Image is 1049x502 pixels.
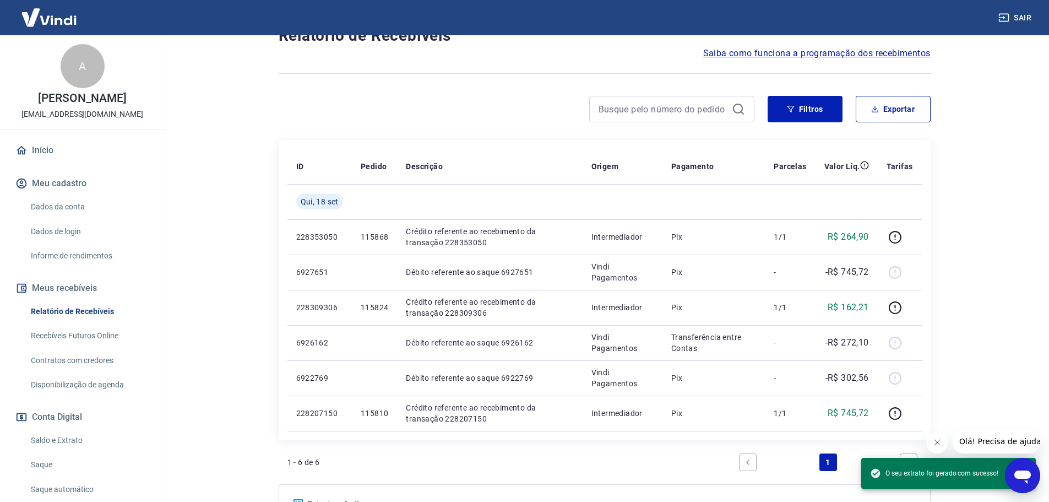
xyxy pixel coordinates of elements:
[591,261,654,283] p: Vindi Pagamentos
[406,373,573,384] p: Débito referente ao saque 6922769
[26,374,151,396] a: Disponibilização de agenda
[996,8,1036,28] button: Sair
[301,196,339,207] span: Qui, 18 set
[828,407,869,420] p: R$ 745,72
[21,109,143,120] p: [EMAIL_ADDRESS][DOMAIN_NAME]
[774,267,806,278] p: -
[296,337,343,348] p: 6926162
[26,349,151,372] a: Contratos com credores
[828,230,869,244] p: R$ 264,90
[406,402,573,424] p: Crédito referente ao recebimento da transação 228207150
[26,300,151,323] a: Relatório de Recebíveis
[406,296,573,319] p: Crédito referente ao recebimento da transação 228309306
[296,408,343,419] p: 228207150
[26,325,151,347] a: Recebíveis Futuros Online
[739,454,757,471] a: Previous page
[819,454,837,471] a: Page 1 is your current page
[26,245,151,267] a: Informe de rendimentos
[768,96,843,122] button: Filtros
[591,231,654,242] p: Intermediador
[671,161,714,172] p: Pagamento
[926,431,948,454] iframe: Fechar mensagem
[296,373,343,384] p: 6922769
[13,171,151,196] button: Meu cadastro
[825,371,869,385] p: -R$ 302,56
[900,454,917,471] a: Next page
[774,161,806,172] p: Parcelas
[1005,458,1040,493] iframe: Botão para abrir a janela de mensagens
[26,220,151,243] a: Dados de login
[774,231,806,242] p: 1/1
[671,302,757,313] p: Pix
[296,231,343,242] p: 228353050
[287,457,320,468] p: 1 - 6 de 6
[26,454,151,476] a: Saque
[856,96,931,122] button: Exportar
[591,302,654,313] p: Intermediador
[671,332,757,354] p: Transferência entre Contas
[953,429,1040,454] iframe: Mensagem da empresa
[591,161,618,172] p: Origem
[671,267,757,278] p: Pix
[591,367,654,389] p: Vindi Pagamentos
[13,138,151,163] a: Início
[671,373,757,384] p: Pix
[591,332,654,354] p: Vindi Pagamentos
[774,408,806,419] p: 1/1
[296,267,343,278] p: 6927651
[406,161,443,172] p: Descrição
[13,405,151,429] button: Conta Digital
[671,408,757,419] p: Pix
[26,429,151,452] a: Saldo e Extrato
[599,101,727,117] input: Busque pelo número do pedido
[361,161,387,172] p: Pedido
[887,161,913,172] p: Tarifas
[13,1,85,34] img: Vindi
[774,302,806,313] p: 1/1
[774,373,806,384] p: -
[296,302,343,313] p: 228309306
[735,449,922,476] ul: Pagination
[824,161,860,172] p: Valor Líq.
[774,337,806,348] p: -
[361,302,388,313] p: 115824
[703,47,931,60] a: Saiba como funciona a programação dos recebimentos
[38,93,126,104] p: [PERSON_NAME]
[296,161,304,172] p: ID
[870,468,998,479] span: O seu extrato foi gerado com sucesso!
[406,267,573,278] p: Débito referente ao saque 6927651
[26,196,151,218] a: Dados da conta
[361,231,388,242] p: 115868
[7,8,93,17] span: Olá! Precisa de ajuda?
[406,337,573,348] p: Débito referente ao saque 6926162
[26,478,151,501] a: Saque automático
[671,231,757,242] p: Pix
[361,408,388,419] p: 115810
[61,44,105,88] div: A
[828,301,869,314] p: R$ 162,21
[591,408,654,419] p: Intermediador
[13,276,151,300] button: Meus recebíveis
[825,336,869,349] p: -R$ 272,10
[406,226,573,248] p: Crédito referente ao recebimento da transação 228353050
[279,25,931,47] h4: Relatório de Recebíveis
[825,266,869,279] p: -R$ 745,72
